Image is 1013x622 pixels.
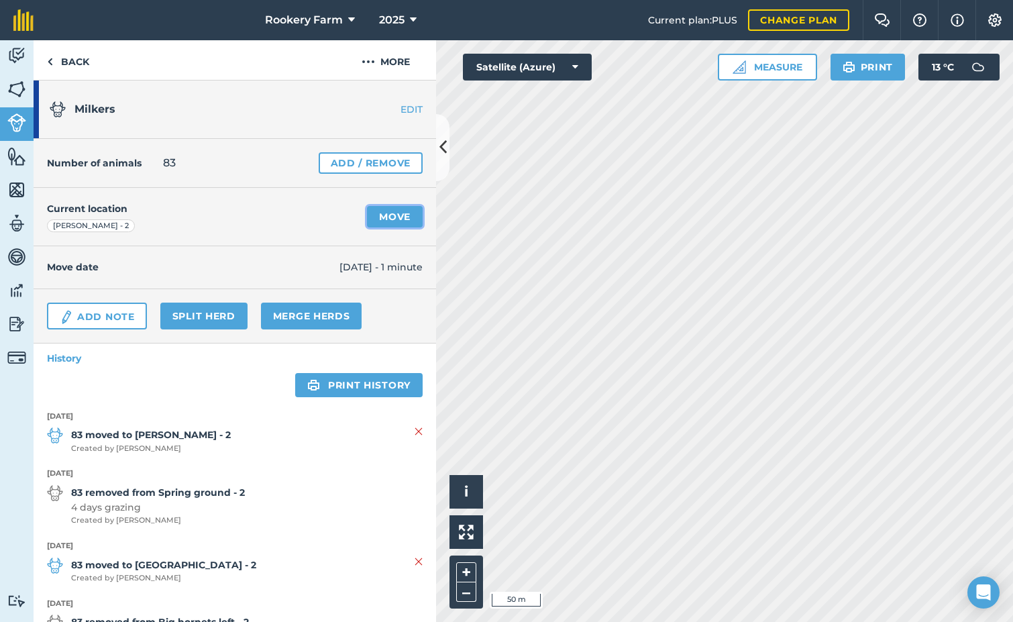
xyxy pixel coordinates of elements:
[47,260,339,274] h4: Move date
[71,558,256,572] strong: 83 moved to [GEOGRAPHIC_DATA] - 2
[71,572,256,584] span: Created by [PERSON_NAME]
[47,485,63,501] img: svg+xml;base64,PD94bWwgdmVyc2lvbj0iMS4wIiBlbmNvZGluZz0idXRmLTgiPz4KPCEtLSBHZW5lcmF0b3I6IEFkb2JlIE...
[163,155,176,171] span: 83
[965,54,992,81] img: svg+xml;base64,PD94bWwgdmVyc2lvbj0iMS4wIiBlbmNvZGluZz0idXRmLTgiPz4KPCEtLSBHZW5lcmF0b3I6IEFkb2JlIE...
[71,443,231,455] span: Created by [PERSON_NAME]
[50,101,66,117] img: svg+xml;base64,PD94bWwgdmVyc2lvbj0iMS4wIiBlbmNvZGluZz0idXRmLTgiPz4KPCEtLSBHZW5lcmF0b3I6IEFkb2JlIE...
[733,60,746,74] img: Ruler icon
[843,59,855,75] img: svg+xml;base64,PHN2ZyB4bWxucz0iaHR0cDovL3d3dy53My5vcmcvMjAwMC9zdmciIHdpZHRoPSIxOSIgaGVpZ2h0PSIyNC...
[912,13,928,27] img: A question mark icon
[47,156,142,170] h4: Number of animals
[319,152,423,174] a: Add / Remove
[47,598,423,610] strong: [DATE]
[932,54,954,81] span: 13 ° C
[459,525,474,539] img: Four arrows, one pointing top left, one top right, one bottom right and the last bottom left
[918,54,1000,81] button: 13 °C
[415,423,423,439] img: svg+xml;base64,PHN2ZyB4bWxucz0iaHR0cDovL3d3dy53My5vcmcvMjAwMC9zdmciIHdpZHRoPSIyMiIgaGVpZ2h0PSIzMC...
[47,468,423,480] strong: [DATE]
[7,314,26,334] img: svg+xml;base64,PD94bWwgdmVyc2lvbj0iMS4wIiBlbmNvZGluZz0idXRmLTgiPz4KPCEtLSBHZW5lcmF0b3I6IEFkb2JlIE...
[449,475,483,509] button: i
[335,40,436,80] button: More
[7,348,26,367] img: svg+xml;base64,PD94bWwgdmVyc2lvbj0iMS4wIiBlbmNvZGluZz0idXRmLTgiPz4KPCEtLSBHZW5lcmF0b3I6IEFkb2JlIE...
[71,500,245,515] span: 4 days grazing
[34,40,103,80] a: Back
[47,219,135,233] div: [PERSON_NAME] - 2
[463,54,592,81] button: Satellite (Azure)
[367,206,423,227] a: Move
[379,12,405,28] span: 2025
[7,247,26,267] img: svg+xml;base64,PD94bWwgdmVyc2lvbj0iMS4wIiBlbmNvZGluZz0idXRmLTgiPz4KPCEtLSBHZW5lcmF0b3I6IEFkb2JlIE...
[951,12,964,28] img: svg+xml;base64,PHN2ZyB4bWxucz0iaHR0cDovL3d3dy53My5vcmcvMjAwMC9zdmciIHdpZHRoPSIxNyIgaGVpZ2h0PSIxNy...
[339,260,423,274] span: [DATE] - 1 minute
[47,427,63,444] img: svg+xml;base64,PD94bWwgdmVyc2lvbj0iMS4wIiBlbmNvZGluZz0idXRmLTgiPz4KPCEtLSBHZW5lcmF0b3I6IEFkb2JlIE...
[295,373,423,397] a: Print history
[47,558,63,574] img: svg+xml;base64,PD94bWwgdmVyc2lvbj0iMS4wIiBlbmNvZGluZz0idXRmLTgiPz4KPCEtLSBHZW5lcmF0b3I6IEFkb2JlIE...
[59,309,74,325] img: svg+xml;base64,PD94bWwgdmVyc2lvbj0iMS4wIiBlbmNvZGluZz0idXRmLTgiPz4KPCEtLSBHZW5lcmF0b3I6IEFkb2JlIE...
[987,13,1003,27] img: A cog icon
[7,180,26,200] img: svg+xml;base64,PHN2ZyB4bWxucz0iaHR0cDovL3d3dy53My5vcmcvMjAwMC9zdmciIHdpZHRoPSI1NiIgaGVpZ2h0PSI2MC...
[7,46,26,66] img: svg+xml;base64,PD94bWwgdmVyc2lvbj0iMS4wIiBlbmNvZGluZz0idXRmLTgiPz4KPCEtLSBHZW5lcmF0b3I6IEFkb2JlIE...
[464,483,468,500] span: i
[265,12,343,28] span: Rookery Farm
[456,582,476,602] button: –
[362,54,375,70] img: svg+xml;base64,PHN2ZyB4bWxucz0iaHR0cDovL3d3dy53My5vcmcvMjAwMC9zdmciIHdpZHRoPSIyMCIgaGVpZ2h0PSIyNC...
[47,411,423,423] strong: [DATE]
[160,303,248,329] a: Split herd
[71,515,245,527] span: Created by [PERSON_NAME]
[71,485,245,500] strong: 83 removed from Spring ground - 2
[47,303,147,329] a: Add Note
[47,54,53,70] img: svg+xml;base64,PHN2ZyB4bWxucz0iaHR0cDovL3d3dy53My5vcmcvMjAwMC9zdmciIHdpZHRoPSI5IiBoZWlnaHQ9IjI0Ii...
[71,427,231,442] strong: 83 moved to [PERSON_NAME] - 2
[648,13,737,28] span: Current plan : PLUS
[47,201,127,216] h4: Current location
[7,113,26,132] img: svg+xml;base64,PD94bWwgdmVyc2lvbj0iMS4wIiBlbmNvZGluZz0idXRmLTgiPz4KPCEtLSBHZW5lcmF0b3I6IEFkb2JlIE...
[74,103,115,115] span: Milkers
[415,554,423,570] img: svg+xml;base64,PHN2ZyB4bWxucz0iaHR0cDovL3d3dy53My5vcmcvMjAwMC9zdmciIHdpZHRoPSIyMiIgaGVpZ2h0PSIzMC...
[967,576,1000,609] div: Open Intercom Messenger
[7,79,26,99] img: svg+xml;base64,PHN2ZyB4bWxucz0iaHR0cDovL3d3dy53My5vcmcvMjAwMC9zdmciIHdpZHRoPSI1NiIgaGVpZ2h0PSI2MC...
[261,303,362,329] a: Merge Herds
[352,103,436,116] a: EDIT
[7,213,26,234] img: svg+xml;base64,PD94bWwgdmVyc2lvbj0iMS4wIiBlbmNvZGluZz0idXRmLTgiPz4KPCEtLSBHZW5lcmF0b3I6IEFkb2JlIE...
[13,9,34,31] img: fieldmargin Logo
[7,280,26,301] img: svg+xml;base64,PD94bWwgdmVyc2lvbj0iMS4wIiBlbmNvZGluZz0idXRmLTgiPz4KPCEtLSBHZW5lcmF0b3I6IEFkb2JlIE...
[831,54,906,81] button: Print
[874,13,890,27] img: Two speech bubbles overlapping with the left bubble in the forefront
[307,377,320,393] img: svg+xml;base64,PHN2ZyB4bWxucz0iaHR0cDovL3d3dy53My5vcmcvMjAwMC9zdmciIHdpZHRoPSIxOSIgaGVpZ2h0PSIyNC...
[34,344,436,373] a: History
[748,9,849,31] a: Change plan
[7,146,26,166] img: svg+xml;base64,PHN2ZyB4bWxucz0iaHR0cDovL3d3dy53My5vcmcvMjAwMC9zdmciIHdpZHRoPSI1NiIgaGVpZ2h0PSI2MC...
[47,540,423,552] strong: [DATE]
[456,562,476,582] button: +
[7,594,26,607] img: svg+xml;base64,PD94bWwgdmVyc2lvbj0iMS4wIiBlbmNvZGluZz0idXRmLTgiPz4KPCEtLSBHZW5lcmF0b3I6IEFkb2JlIE...
[718,54,817,81] button: Measure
